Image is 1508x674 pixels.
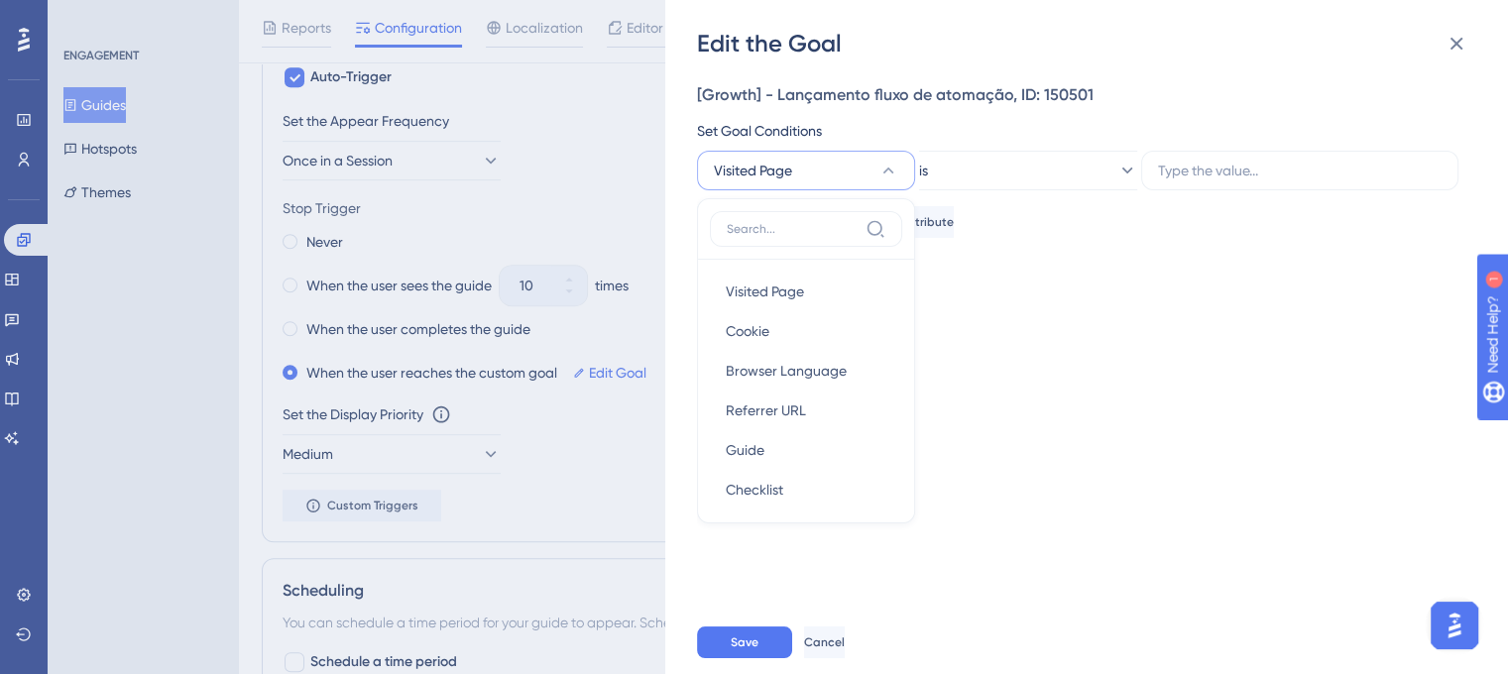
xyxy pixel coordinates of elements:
iframe: UserGuiding AI Assistant Launcher [1425,596,1484,655]
button: Cookie [710,311,902,351]
span: is [919,159,928,182]
button: Visited Page [710,272,902,311]
div: [Growth] - Lançamento fluxo de atomação, ID: 150501 [697,83,1464,107]
div: Set Goal Conditions [697,119,1464,143]
span: Cookie [726,319,769,343]
div: 1 [138,10,144,26]
input: Search... [727,221,858,237]
button: Save [697,626,792,658]
span: Browser Language [726,359,847,383]
span: Guide [726,438,764,462]
span: Visited Page [726,280,804,303]
button: Cancel [804,626,845,658]
button: Referrer URL [710,391,902,430]
span: Referrer URL [726,398,806,422]
input: Type the value... [1158,160,1442,181]
div: Edit the Goal [697,28,1480,59]
button: Guide [710,430,902,470]
button: Checklist [710,470,902,509]
span: Cancel [804,634,845,650]
button: is [919,151,1137,190]
span: Need Help? [47,5,124,29]
button: Visited Page [697,151,915,190]
span: Checklist [726,478,783,502]
span: Save [731,634,758,650]
button: Browser Language [710,351,902,391]
span: Visited Page [714,159,792,182]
